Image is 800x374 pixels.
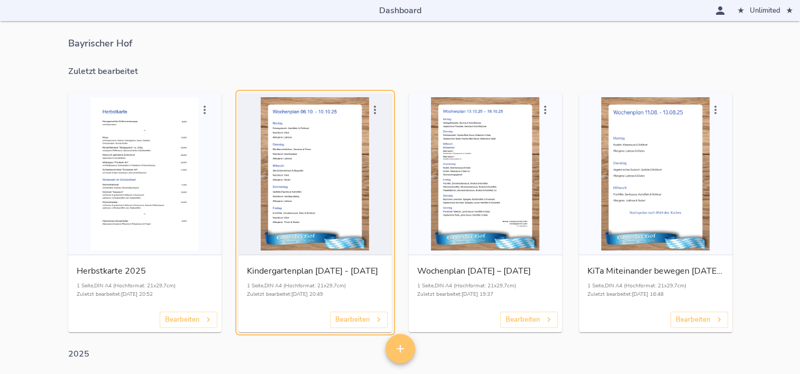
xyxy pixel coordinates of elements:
span: Bearbeiten [676,314,723,326]
p: 1 Seite , DIN A4 (Hochformat: 21x29,7cm) Zuletzt bearbeitet: [DATE] 20:49 [247,282,383,299]
span: Unlimited [737,5,793,17]
span: Bearbeiten [335,314,382,326]
p: 1 Seite , DIN A4 (Hochformat: 21x29,7cm) Zuletzt bearbeitet: [DATE] 19:37 [417,282,554,299]
p: KiTa Miteinander bewegen [DATE] - [DATE] [587,264,724,278]
a: Bearbeiten [670,312,728,328]
a: Bearbeiten [160,312,217,328]
p: 1 Seite , DIN A4 (Hochformat: 21x29,7cm) Zuletzt bearbeitet: [DATE] 20:52 [77,282,213,299]
a: Bearbeiten [330,312,388,328]
p: Herbstkarte 2025 [77,264,213,278]
p: Kindergartenplan [DATE] - [DATE] [247,264,383,278]
h3: Dashboard [379,6,421,16]
h3: 2025 [68,349,732,359]
p: Wochenplan [DATE] – [DATE] [417,264,554,278]
span: Bearbeiten [165,314,212,326]
span: Bearbeiten [505,314,553,326]
h2: Bayrischer Hof [68,38,732,50]
button: Unlimited [734,3,796,19]
a: Bearbeiten [500,312,558,328]
h3: Zuletzt bearbeitet [68,67,732,77]
p: 1 Seite , DIN A4 (Hochformat: 21x29,7cm) Zuletzt bearbeitet: [DATE] 16:48 [587,282,724,299]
